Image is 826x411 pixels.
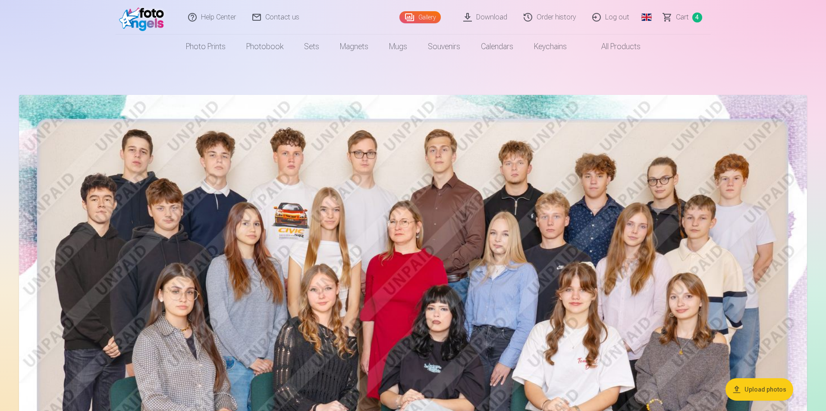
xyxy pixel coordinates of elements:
a: Sets [294,35,330,59]
a: Calendars [471,35,524,59]
span: Сart [676,12,689,22]
button: Upload photos [725,378,793,401]
a: Keychains [524,35,577,59]
a: Gallery [399,11,441,23]
a: Souvenirs [418,35,471,59]
a: Magnets [330,35,379,59]
a: All products [577,35,651,59]
span: 4 [692,13,702,22]
a: Photobook [236,35,294,59]
img: /fa2 [119,3,169,31]
a: Photo prints [176,35,236,59]
a: Mugs [379,35,418,59]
